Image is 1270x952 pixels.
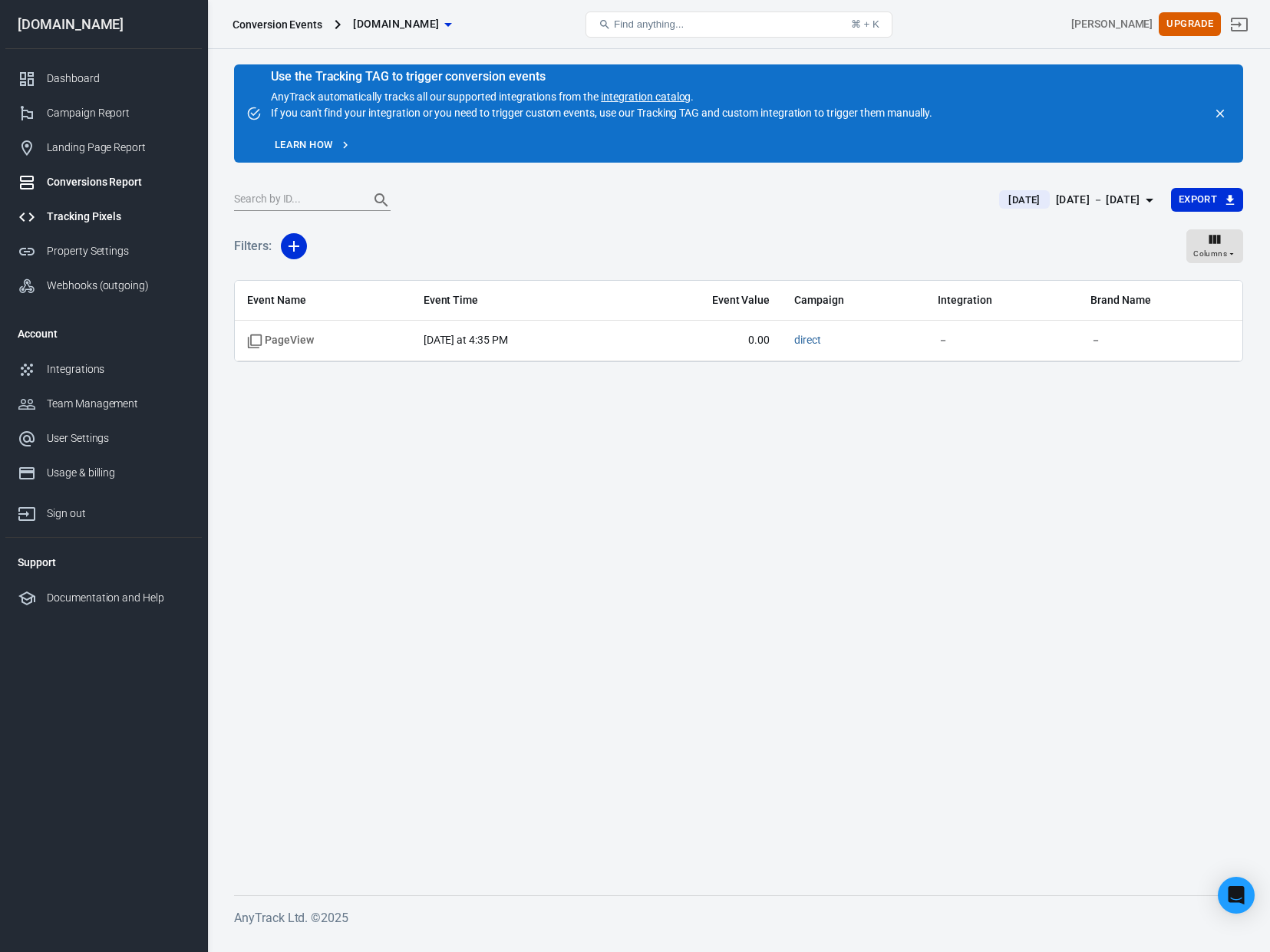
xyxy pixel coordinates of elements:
a: Integrations [5,352,202,387]
span: Integration [938,293,1066,308]
div: User Settings [47,430,190,446]
h5: Filters: [234,222,272,271]
span: Columns [1193,247,1227,261]
div: ⌘ + K [851,18,879,30]
a: Landing Page Report [5,130,202,165]
h6: AnyTrack Ltd. © 2025 [234,908,1243,927]
button: [DATE][DATE] － [DATE] [987,187,1170,212]
button: Columns [1186,229,1243,263]
div: Tracking Pixels [47,209,190,225]
li: Account [5,315,202,352]
span: Event Name [247,293,399,308]
div: scrollable content [235,281,1242,361]
div: Conversion Events [233,17,322,32]
a: integration catalog [601,91,691,103]
span: － [1090,333,1230,348]
a: Tracking Pixels [5,199,202,234]
li: Support [5,544,202,581]
a: Team Management [5,387,202,421]
span: Event Time [424,293,610,308]
div: Campaign Report [47,105,190,121]
button: Find anything...⌘ + K [586,12,892,38]
button: Upgrade [1159,12,1221,36]
div: [DATE] － [DATE] [1056,190,1140,209]
a: Usage & billing [5,456,202,490]
a: direct [794,334,821,346]
span: Standard event name [247,333,314,348]
button: [DOMAIN_NAME] [347,10,457,38]
div: AnyTrack automatically tracks all our supported integrations from the . If you can't find your in... [271,71,932,121]
div: Landing Page Report [47,140,190,156]
span: roselandspinalnj.com [353,15,439,34]
div: Dashboard [47,71,190,87]
span: 0.00 [635,333,770,348]
span: direct [794,333,821,348]
a: User Settings [5,421,202,456]
span: Campaign [794,293,913,308]
a: Sign out [1221,6,1258,43]
div: Property Settings [47,243,190,259]
time: 2025-09-29T16:35:03-04:00 [424,334,508,346]
div: Open Intercom Messenger [1218,877,1255,914]
span: [DATE] [1002,193,1046,208]
span: Find anything... [614,18,684,30]
div: Team Management [47,396,190,412]
button: Export [1171,188,1243,212]
a: Sign out [5,490,202,531]
a: Property Settings [5,234,202,268]
a: Conversions Report [5,165,202,199]
a: Dashboard [5,61,202,96]
div: Webhooks (outgoing) [47,278,190,294]
div: Conversions Report [47,174,190,190]
span: － [938,333,1066,348]
button: Search [363,182,400,219]
a: Campaign Report [5,96,202,130]
div: Integrations [47,361,190,377]
span: Event Value [635,293,770,308]
span: Brand Name [1090,293,1230,308]
button: close [1209,103,1231,124]
div: Documentation and Help [47,590,190,606]
div: Sign out [47,506,190,522]
a: Webhooks (outgoing) [5,268,202,303]
div: Usage & billing [47,465,190,481]
div: Use the Tracking TAG to trigger conversion events [271,69,932,84]
a: Learn how [271,133,355,157]
div: Account id: zGEds4yc [1071,16,1153,32]
input: Search by ID... [234,190,357,210]
div: [DOMAIN_NAME] [5,18,202,31]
